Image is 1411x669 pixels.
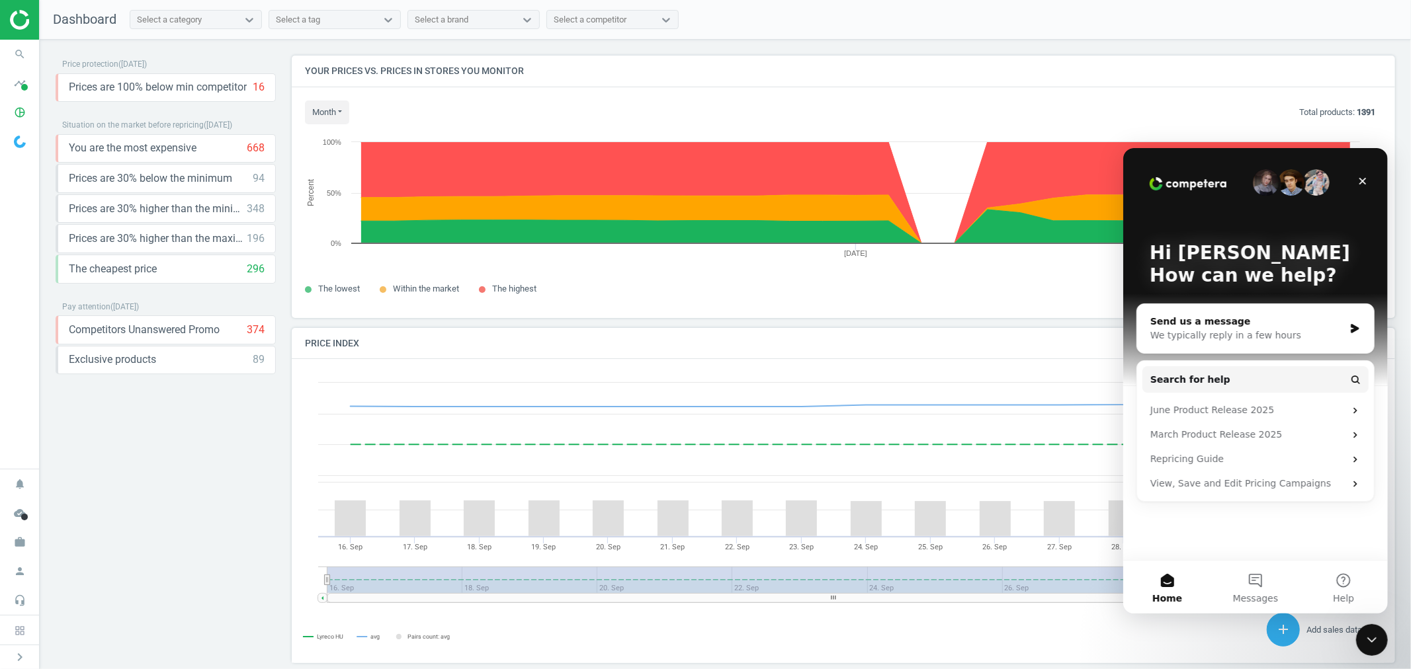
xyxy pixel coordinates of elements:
[292,328,1395,359] h4: Price Index
[69,262,157,276] span: The cheapest price
[789,543,814,551] tspan: 23. Sep
[62,59,118,69] span: Price protection
[338,543,363,551] tspan: 16. Sep
[53,11,116,27] span: Dashboard
[62,120,204,130] span: Situation on the market before repricing
[247,202,265,216] div: 348
[7,100,32,125] i: pie_chart_outlined
[14,136,26,148] img: wGWNvw8QSZomAAAAABJRU5ErkJggg==
[247,231,265,246] div: 196
[118,59,147,69] span: ( [DATE] )
[596,543,620,551] tspan: 20. Sep
[7,588,32,613] i: headset_mic
[69,323,220,337] span: Competitors Unanswered Promo
[1123,148,1388,613] iframe: Intercom live chat
[204,120,232,130] span: ( [DATE] )
[253,171,265,186] div: 94
[69,352,156,367] span: Exclusive products
[69,231,247,246] span: Prices are 30% higher than the maximal
[292,56,1395,87] h4: Your prices vs. prices in stores you monitor
[327,189,341,197] text: 50%
[492,284,536,294] span: The highest
[407,633,450,640] tspan: Pairs count: avg
[854,543,878,551] tspan: 24. Sep
[247,323,265,337] div: 374
[370,633,380,640] tspan: avg
[69,141,196,155] span: You are the most expensive
[318,284,360,294] span: The lowest
[7,42,32,67] i: search
[1299,106,1375,118] p: Total products:
[403,543,427,551] tspan: 17. Sep
[247,262,265,276] div: 296
[7,500,32,526] i: cloud_done
[317,634,343,641] tspan: Lyreco HU
[7,71,32,96] i: timeline
[983,543,1007,551] tspan: 26. Sep
[1267,613,1300,647] button: add
[7,559,32,584] i: person
[7,471,32,496] i: notifications
[323,138,341,146] text: 100%
[725,543,749,551] tspan: 22. Sep
[10,10,104,30] img: ajHJNr6hYgQAAAAASUVORK5CYII=
[137,14,202,26] div: Select a category
[110,302,139,311] span: ( [DATE] )
[660,543,685,551] tspan: 21. Sep
[1306,625,1362,635] span: Add sales data
[247,141,265,155] div: 668
[276,14,320,26] div: Select a tag
[306,178,316,206] tspan: Percent
[331,239,341,247] text: 0%
[7,530,32,555] i: work
[415,14,468,26] div: Select a brand
[69,202,247,216] span: Prices are 30% higher than the minimum
[305,100,349,124] button: month
[3,649,36,666] button: chevron_right
[393,284,459,294] span: Within the market
[1357,107,1375,117] b: 1391
[12,649,28,665] i: chevron_right
[253,352,265,367] div: 89
[1047,543,1072,551] tspan: 27. Sep
[554,14,626,26] div: Select a competitor
[1356,624,1388,656] iframe: Intercom live chat
[918,543,943,551] tspan: 25. Sep
[844,249,867,257] tspan: [DATE]
[253,80,265,95] div: 16
[69,80,247,95] span: Prices are 100% below min competitor
[532,543,556,551] tspan: 19. Sep
[62,302,110,311] span: Pay attention
[1275,621,1291,637] i: add
[69,171,232,186] span: Prices are 30% below the minimum
[467,543,492,551] tspan: 18. Sep
[1111,543,1136,551] tspan: 28. Sep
